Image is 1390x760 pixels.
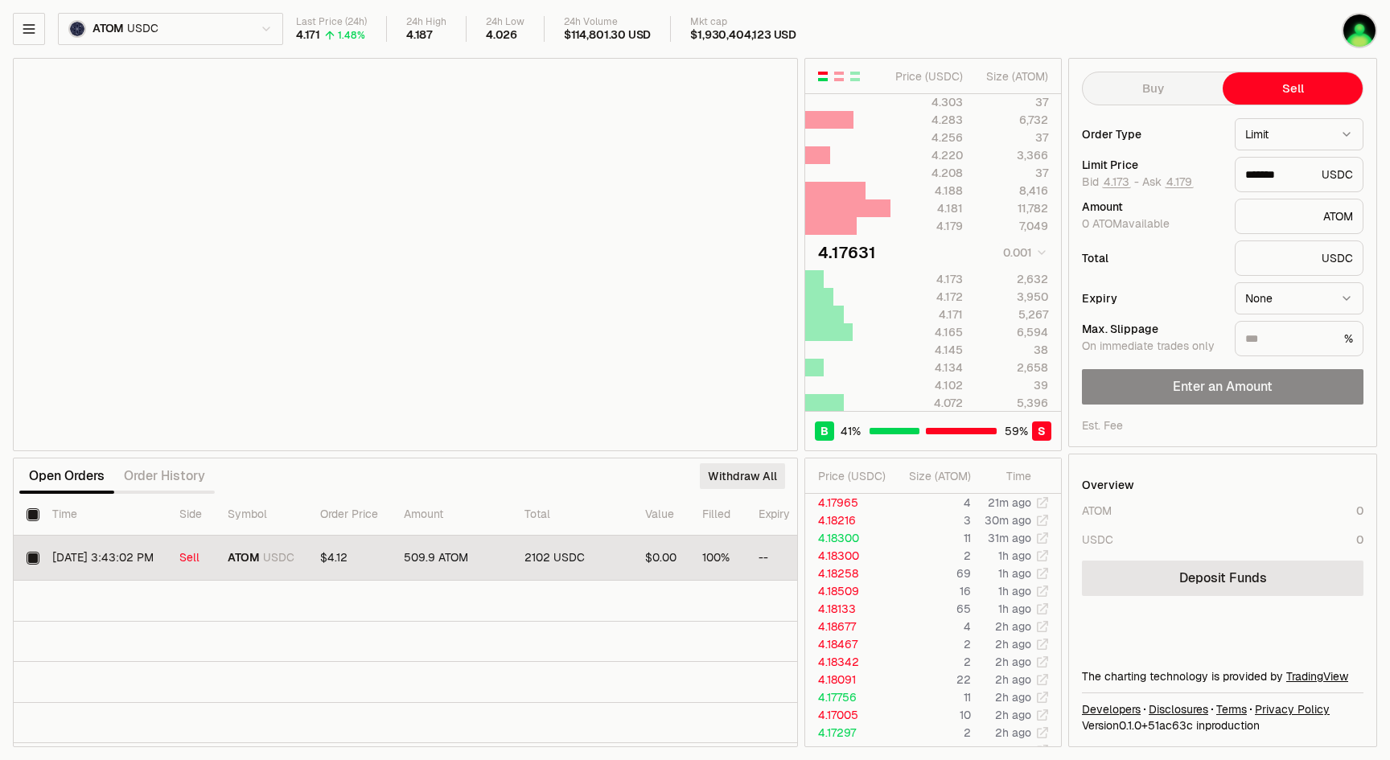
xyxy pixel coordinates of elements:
div: $114,801.30 USD [564,28,651,43]
a: Deposit Funds [1082,561,1363,596]
div: Expiry [1082,293,1222,304]
td: -- [746,536,854,581]
div: ATOM [1082,503,1112,519]
span: 0 ATOM available [1082,216,1170,231]
div: Overview [1082,477,1134,493]
div: 4.303 [891,94,963,110]
th: Value [632,494,689,536]
td: 4 [891,618,972,635]
div: 38 [977,342,1048,358]
div: $0.00 [645,551,676,565]
div: 4.172 [891,289,963,305]
button: Show Buy Orders Only [849,70,862,83]
div: Price ( USDC ) [818,468,890,484]
td: 4.18467 [805,635,891,653]
iframe: Financial Chart [14,59,797,450]
button: Show Buy and Sell Orders [816,70,829,83]
div: Sell [179,551,202,565]
th: Order Price [307,494,391,536]
div: 4.187 [406,28,433,43]
button: Select all [27,508,39,521]
div: Last Price (24h) [296,16,367,28]
div: 2,658 [977,359,1048,376]
span: ATOM [228,551,260,565]
div: 4.171 [891,306,963,322]
div: 4.179 [891,218,963,234]
td: 4.18300 [805,529,891,547]
div: Amount [1082,201,1222,212]
time: 2h ago [995,708,1031,722]
time: 31m ago [988,531,1031,545]
th: Amount [391,494,512,536]
td: 3 [891,511,972,529]
div: % [1235,321,1363,356]
div: Limit Price [1082,159,1222,170]
span: 41 % [841,423,861,439]
div: 24h Low [486,16,524,28]
td: 4.17756 [805,688,891,706]
div: 37 [977,94,1048,110]
time: 2h ago [995,655,1031,669]
div: 4.165 [891,324,963,340]
div: Size ( ATOM ) [977,68,1048,84]
a: Disclosures [1149,701,1208,717]
button: Limit [1235,118,1363,150]
span: S [1038,423,1046,439]
td: 4.18677 [805,618,891,635]
th: Symbol [215,494,307,536]
td: 2 [891,635,972,653]
span: USDC [127,22,158,36]
div: 4.102 [891,377,963,393]
th: Side [167,494,215,536]
td: 16 [891,582,972,600]
td: 4.18216 [805,511,891,529]
span: Bid - [1082,175,1139,190]
time: 30m ago [985,513,1031,528]
td: 11 [891,688,972,706]
td: 69 [891,565,972,582]
img: ATOM Logo [70,22,84,36]
div: Mkt cap [690,16,796,28]
div: 6,594 [977,324,1048,340]
div: Size ( ATOM ) [904,468,971,484]
td: 4.17965 [805,494,891,511]
td: 2 [891,742,972,759]
div: Price ( USDC ) [891,68,963,84]
div: The charting technology is provided by [1082,668,1363,684]
time: [DATE] 3:43:02 PM [52,550,154,565]
div: USDC [1082,532,1113,548]
td: 22 [891,671,972,688]
div: 4.208 [891,165,963,181]
div: 4.171 [296,28,320,43]
td: 4.18300 [805,547,891,565]
div: 4.17631 [818,241,876,264]
th: Filled [689,494,746,536]
a: TradingView [1286,669,1348,684]
div: Time [985,468,1031,484]
div: 11,782 [977,200,1048,216]
time: 2h ago [995,672,1031,687]
div: 24h High [406,16,446,28]
time: 21m ago [988,495,1031,510]
time: 1h ago [998,584,1031,598]
img: T ledger Iqlusion Circle [1343,14,1376,47]
div: 3,950 [977,289,1048,305]
span: B [820,423,829,439]
div: ATOM [1235,199,1363,234]
div: 7,049 [977,218,1048,234]
time: 2h ago [995,743,1031,758]
td: 4.18509 [805,582,891,600]
button: Show Sell Orders Only [833,70,845,83]
div: Order Type [1082,129,1222,140]
td: 4.18133 [805,600,891,618]
div: 4.220 [891,147,963,163]
button: 4.173 [1102,175,1131,188]
a: Developers [1082,701,1141,717]
button: None [1235,282,1363,314]
button: 4.179 [1165,175,1194,188]
time: 2h ago [995,637,1031,651]
button: Open Orders [19,460,114,492]
div: 4.181 [891,200,963,216]
td: 4 [891,494,972,511]
time: 2h ago [995,690,1031,705]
